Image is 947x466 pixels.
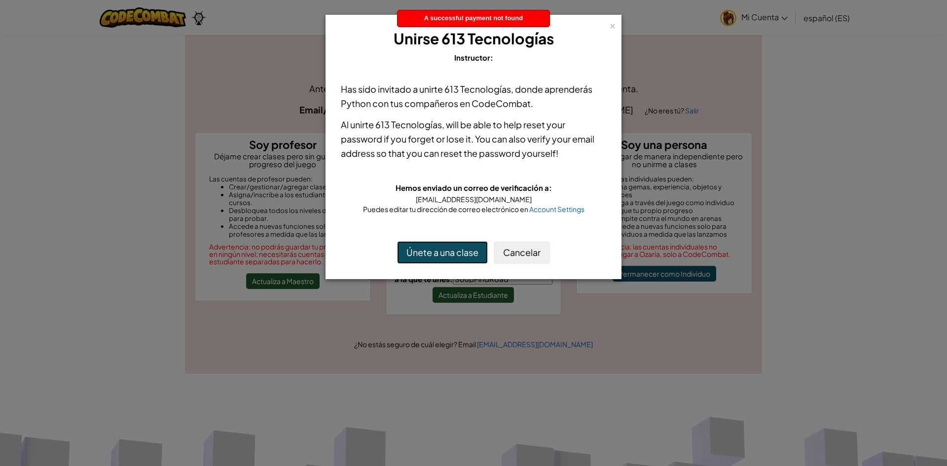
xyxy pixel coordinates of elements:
span: 613 Tecnologías [444,83,511,95]
span: Hemos enviado un correo de verificación a: [396,183,552,192]
span: A successful payment not found [424,14,523,22]
span: Instructor: [454,53,493,62]
span: , donde aprenderás [511,83,592,95]
span: Unirse [394,29,439,48]
span: 613 Tecnologías [375,119,442,130]
span: Al unirte [341,119,375,130]
button: Cancelar [494,241,550,264]
span: Python [341,98,371,109]
div: [EMAIL_ADDRESS][DOMAIN_NAME] [341,194,606,204]
a: Account Settings [529,205,584,214]
button: Únete a una clase [397,241,488,264]
span: 613 Tecnologías [441,29,554,48]
span: , [442,119,446,130]
span: Has sido invitado a unirte [341,83,444,95]
span: con tus compañeros en CodeCombat. [371,98,533,109]
span: Puedes editar tu dirección de correo electrónico en [363,205,529,214]
span: will be able to help reset your password if you forget or lose it. You can also verify your email... [341,119,594,159]
div: × [609,19,616,30]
